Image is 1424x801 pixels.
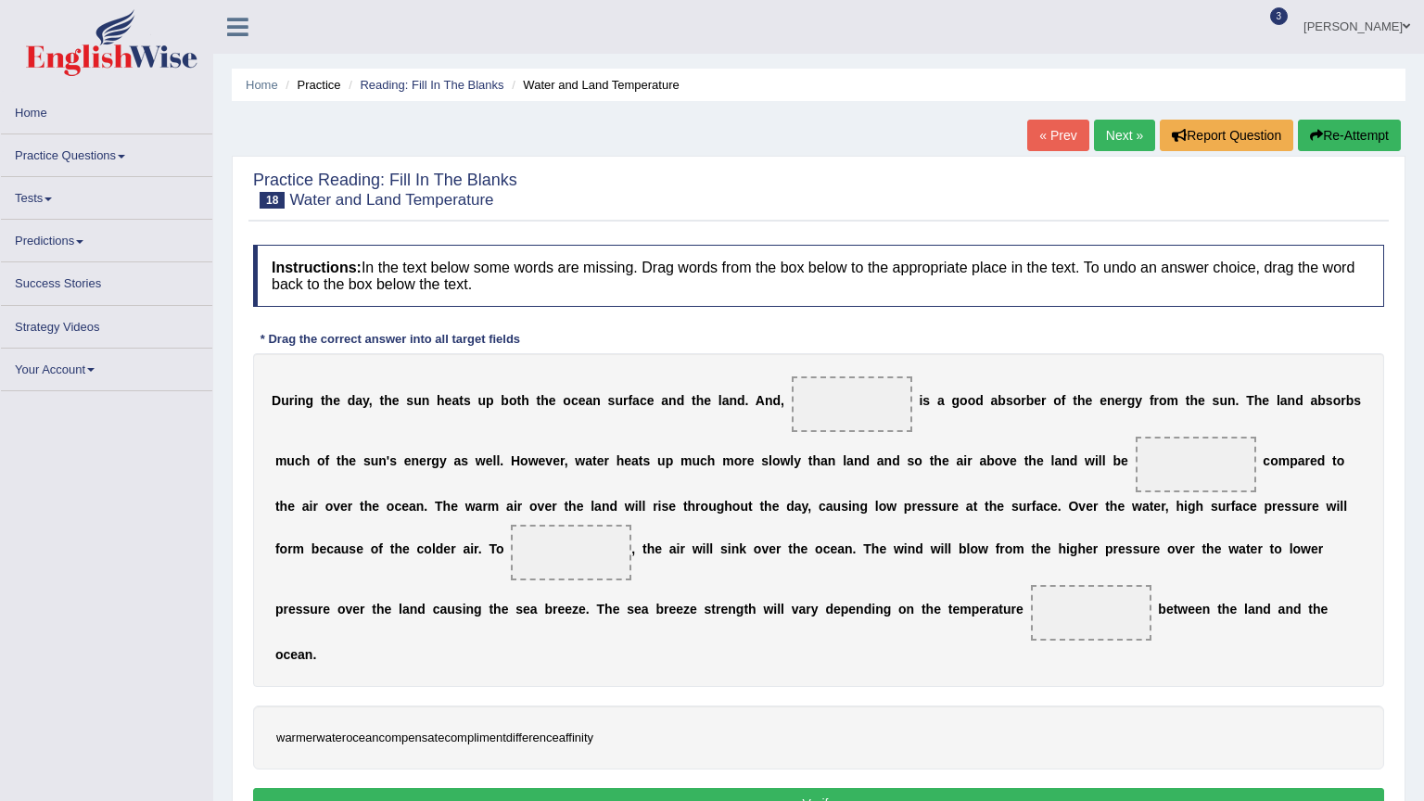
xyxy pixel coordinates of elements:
h2: Practice Reading: Fill In The Blanks [253,172,517,209]
b: t [321,393,325,408]
b: r [517,499,522,514]
b: e [549,393,556,408]
b: s [406,393,413,408]
b: a [1311,393,1318,408]
b: o [960,393,968,408]
a: Home [1,92,212,128]
b: e [486,453,493,468]
b: o [520,453,528,468]
b: c [640,393,647,408]
b: s [922,393,930,408]
b: h [341,453,350,468]
b: b [998,393,1006,408]
b: h [617,453,625,468]
b: n [298,393,306,408]
b: n [884,453,893,468]
b: h [384,393,392,408]
b: l [790,453,794,468]
b: l [843,453,846,468]
b: t [1073,393,1077,408]
b: n [854,453,862,468]
b: e [372,499,379,514]
b: t [564,499,568,514]
b: . [500,453,503,468]
b: s [1354,393,1361,408]
b: e [340,499,348,514]
b: a [632,393,640,408]
b: t [537,393,541,408]
b: t [337,453,341,468]
b: t [639,453,643,468]
b: h [325,393,334,408]
span: 18 [260,192,285,209]
a: Practice Questions [1,134,212,171]
b: l [718,393,722,408]
b: o [914,453,922,468]
b: d [975,393,984,408]
b: o [1013,393,1022,408]
b: o [732,499,741,514]
b: t [683,499,688,514]
b: h [280,499,288,514]
b: n [765,393,773,408]
b: r [426,453,431,468]
b: l [1277,393,1280,408]
b: s [464,393,471,408]
b: n [412,453,420,468]
b: c [571,393,578,408]
b: l [1050,453,1054,468]
b: n [592,393,601,408]
b: Instructions: [272,260,362,275]
b: s [908,453,915,468]
b: h [707,453,716,468]
b: . [1236,393,1240,408]
b: h [302,453,311,468]
b: a [722,393,730,408]
li: Water and Land Temperature [507,76,680,94]
b: d [861,453,870,468]
b: r [653,499,657,514]
b: t [930,453,934,468]
b: e [597,453,604,468]
b: e [624,453,631,468]
b: m [1167,393,1178,408]
b: o [968,393,976,408]
b: h [934,453,942,468]
small: Water and Land Temperature [289,191,493,209]
b: y [362,393,369,408]
span: Drop target [1136,437,1256,492]
b: o [1159,393,1167,408]
b: o [734,453,743,468]
b: f [1062,393,1066,408]
b: n [602,499,610,514]
b: i [963,453,967,468]
div: * Drag the correct answer into all target fields [253,330,528,348]
b: c [295,453,302,468]
b: h [724,499,732,514]
b: a [506,499,514,514]
b: v [545,453,553,468]
b: d [1295,393,1303,408]
b: a [979,453,986,468]
b: o [1333,393,1341,408]
b: d [609,499,617,514]
b: h [364,499,373,514]
b: a [820,453,828,468]
b: a [661,393,668,408]
b: e [392,393,400,408]
a: Success Stories [1,262,212,299]
b: t [360,499,364,514]
b: u [371,453,379,468]
b: s [1213,393,1220,408]
b: ' [387,453,389,468]
b: y [794,453,801,468]
b: t [516,393,521,408]
b: r [967,453,972,468]
h4: In the text below some words are missing. Drag words from the box below to the appropriate place ... [253,245,1384,307]
b: r [695,499,700,514]
b: a [1280,393,1288,408]
b: m [1278,453,1290,468]
b: u [657,453,666,468]
b: u [413,393,422,408]
b: w [575,453,585,468]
